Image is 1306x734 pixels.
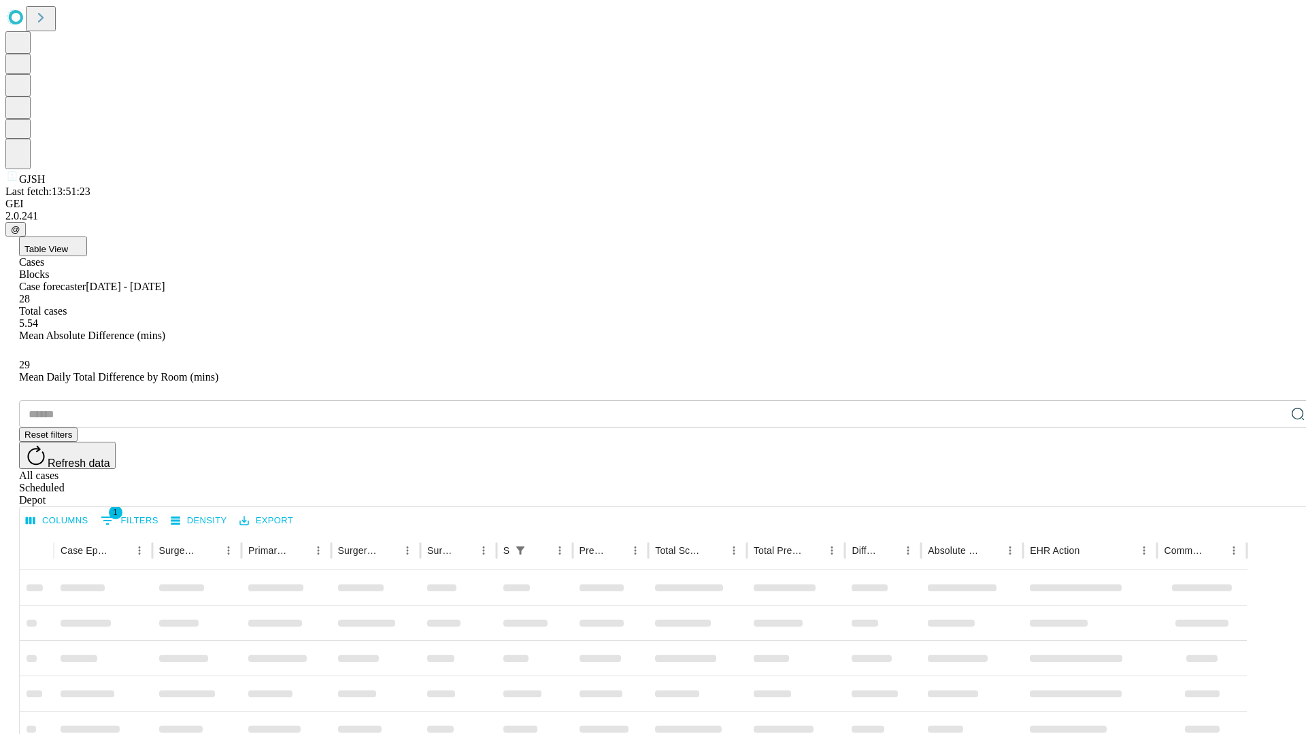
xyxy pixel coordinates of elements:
[22,510,92,531] button: Select columns
[19,281,86,292] span: Case forecaster
[511,541,530,560] button: Show filters
[19,293,30,304] span: 28
[111,541,130,560] button: Sort
[5,210,1301,222] div: 2.0.241
[880,541,899,560] button: Sort
[455,541,474,560] button: Sort
[248,545,288,556] div: Primary Service
[655,545,704,556] div: Total Scheduled Duration
[822,541,841,560] button: Menu
[24,244,68,254] span: Table View
[724,541,743,560] button: Menu
[1001,541,1020,560] button: Menu
[5,198,1301,210] div: GEI
[852,545,878,556] div: Difference
[531,541,550,560] button: Sort
[1164,545,1203,556] div: Comments
[398,541,417,560] button: Menu
[290,541,309,560] button: Sort
[200,541,219,560] button: Sort
[503,545,509,556] div: Scheduled In Room Duration
[11,224,20,234] span: @
[474,541,493,560] button: Menu
[550,541,569,560] button: Menu
[1224,541,1243,560] button: Menu
[511,541,530,560] div: 1 active filter
[899,541,918,560] button: Menu
[1135,541,1154,560] button: Menu
[86,281,165,292] span: [DATE] - [DATE]
[5,186,90,197] span: Last fetch: 13:51:23
[338,545,378,556] div: Surgery Name
[379,541,398,560] button: Sort
[607,541,626,560] button: Sort
[427,545,454,556] div: Surgery Date
[159,545,199,556] div: Surgeon Name
[982,541,1001,560] button: Sort
[626,541,645,560] button: Menu
[580,545,606,556] div: Predicted In Room Duration
[19,359,30,370] span: 29
[48,457,110,469] span: Refresh data
[705,541,724,560] button: Sort
[19,427,78,442] button: Reset filters
[19,173,45,185] span: GJSH
[24,430,72,440] span: Reset filters
[19,237,87,256] button: Table View
[19,305,67,317] span: Total cases
[97,510,162,531] button: Show filters
[236,510,297,531] button: Export
[803,541,822,560] button: Sort
[167,510,231,531] button: Density
[1205,541,1224,560] button: Sort
[19,442,116,469] button: Refresh data
[130,541,149,560] button: Menu
[19,371,218,383] span: Mean Daily Total Difference by Room (mins)
[928,545,980,556] div: Absolute Difference
[309,541,328,560] button: Menu
[5,222,26,237] button: @
[109,506,122,519] span: 1
[219,541,238,560] button: Menu
[19,330,165,341] span: Mean Absolute Difference (mins)
[61,545,110,556] div: Case Epic Id
[1030,545,1079,556] div: EHR Action
[1081,541,1100,560] button: Sort
[754,545,803,556] div: Total Predicted Duration
[19,317,38,329] span: 5.54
